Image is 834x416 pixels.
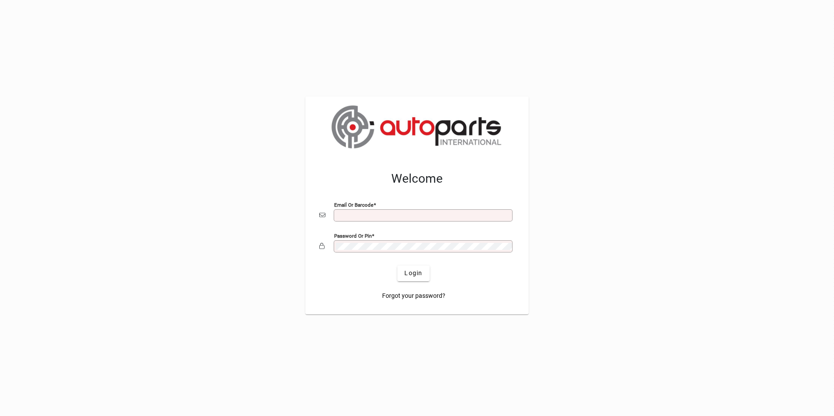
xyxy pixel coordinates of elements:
[334,232,372,239] mat-label: Password or Pin
[334,201,373,208] mat-label: Email or Barcode
[397,266,429,281] button: Login
[379,288,449,304] a: Forgot your password?
[382,291,445,300] span: Forgot your password?
[319,171,515,186] h2: Welcome
[404,269,422,278] span: Login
